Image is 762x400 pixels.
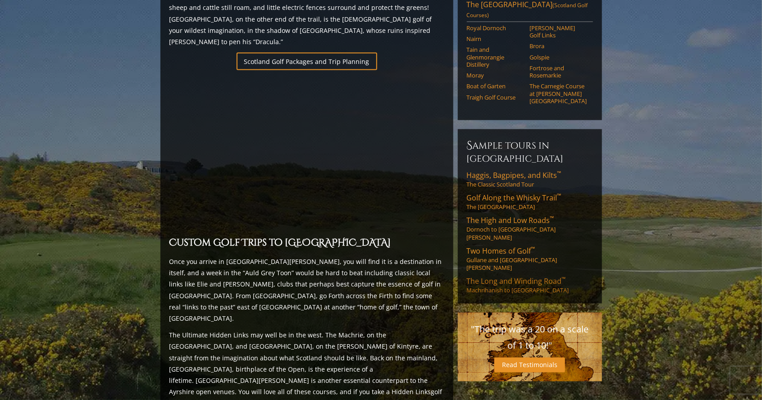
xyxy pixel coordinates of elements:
[529,24,587,39] a: [PERSON_NAME] Golf Links
[467,72,524,79] a: Moray
[529,82,587,105] a: The Carnegie Course at [PERSON_NAME][GEOGRAPHIC_DATA]
[467,246,535,256] span: Two Homes of Golf
[467,1,588,19] span: (Scotland Golf Courses)
[550,214,554,222] sup: ™
[557,169,561,177] sup: ™
[467,170,593,188] a: Haggis, Bagpipes, and Kilts™The Classic Scotland Tour
[531,245,535,253] sup: ™
[467,215,593,241] a: The High and Low Roads™Dornoch to [GEOGRAPHIC_DATA][PERSON_NAME]
[467,277,566,286] span: The Long and Winding Road
[557,192,561,200] sup: ™
[169,256,444,324] p: Once you arrive in [GEOGRAPHIC_DATA][PERSON_NAME], you will find it is a destination in itself, a...
[529,64,587,79] a: Fortrose and Rosemarkie
[467,82,524,90] a: Boat of Garten
[467,215,554,225] span: The High and Low Roads
[467,46,524,68] a: Tain and Glenmorangie Distillery
[467,35,524,42] a: Nairn
[467,94,524,101] a: Traigh Golf Course
[494,358,565,373] a: Read Testimonials
[529,54,587,61] a: Golspie
[467,24,524,32] a: Royal Dornoch
[467,193,561,203] span: Golf Along the Whisky Trail
[562,276,566,283] sup: ™
[467,138,593,165] h6: Sample Tours in [GEOGRAPHIC_DATA]
[467,277,593,295] a: The Long and Winding Road™Machrihanish to [GEOGRAPHIC_DATA]
[529,42,587,50] a: Brora
[169,236,444,251] h2: Custom Golf Trips to [GEOGRAPHIC_DATA]
[467,322,593,354] p: "The trip was a 20 on a scale of 1 to 10!"
[467,246,593,272] a: Two Homes of Golf™Gullane and [GEOGRAPHIC_DATA][PERSON_NAME]
[467,193,593,211] a: Golf Along the Whisky Trail™The [GEOGRAPHIC_DATA]
[169,76,444,230] iframe: Sir-Nick-favorite-Open-Rota-Venues
[237,53,377,70] a: Scotland Golf Packages and Trip Planning
[467,170,561,180] span: Haggis, Bagpipes, and Kilts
